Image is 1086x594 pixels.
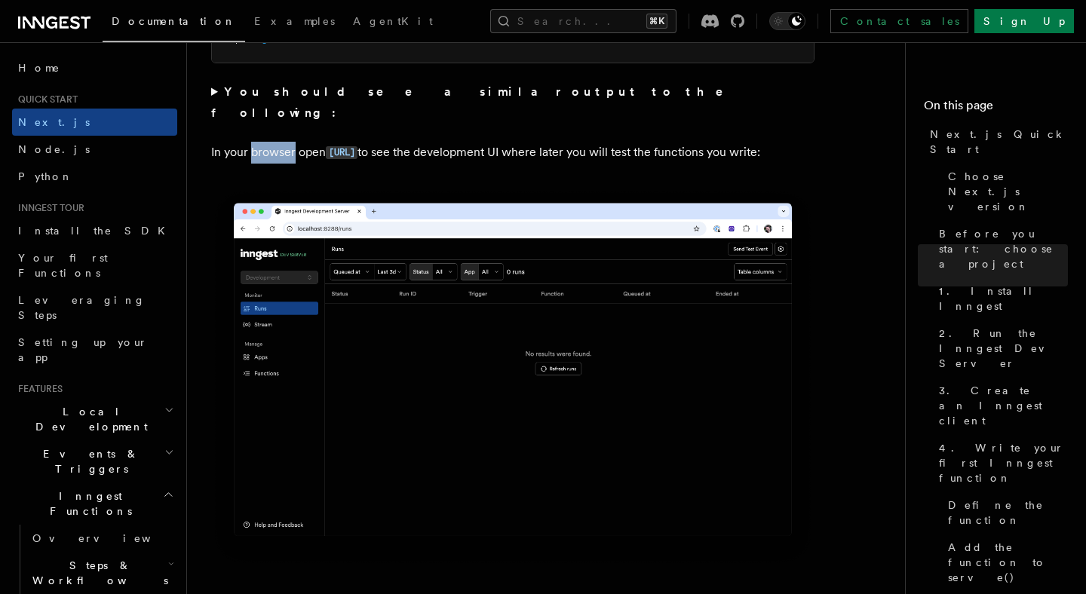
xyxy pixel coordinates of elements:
a: Contact sales [830,9,968,33]
a: Setting up your app [12,329,177,371]
span: AgentKit [353,15,433,27]
a: Sign Up [974,9,1074,33]
a: 3. Create an Inngest client [933,377,1068,434]
span: Next.js Quick Start [930,127,1068,157]
a: Documentation [103,5,245,42]
a: Choose Next.js version [942,163,1068,220]
span: Node.js [18,143,90,155]
a: Node.js [12,136,177,163]
a: [URL] [326,145,357,159]
span: Inngest Functions [12,488,163,519]
button: Local Development [12,398,177,440]
span: Steps & Workflows [26,558,168,588]
span: Inngest tour [12,202,84,214]
p: In your browser open to see the development UI where later you will test the functions you write: [211,142,814,164]
kbd: ⌘K [646,14,667,29]
span: Quick start [12,93,78,106]
a: Next.js [12,109,177,136]
span: 2. Run the Inngest Dev Server [939,326,1068,371]
a: Add the function to serve() [942,534,1068,591]
a: Overview [26,525,177,552]
code: [URL] [326,146,357,159]
button: Search...⌘K [490,9,676,33]
a: 2. Run the Inngest Dev Server [933,320,1068,377]
a: Home [12,54,177,81]
span: Features [12,383,63,395]
a: Next.js Quick Start [924,121,1068,163]
a: 4. Write your first Inngest function [933,434,1068,491]
span: Documentation [112,15,236,27]
span: Overview [32,532,188,544]
span: Install the SDK [18,225,174,237]
h4: On this page [924,96,1068,121]
span: Add the function to serve() [948,540,1068,585]
button: Toggle dark mode [769,12,805,30]
span: Leveraging Steps [18,294,146,321]
span: Events & Triggers [12,446,164,476]
span: Define the function [948,498,1068,528]
a: Define the function [942,491,1068,534]
span: 4. Write your first Inngest function [939,440,1068,485]
a: Your first Functions [12,244,177,286]
a: 1. Install Inngest [933,277,1068,320]
button: Inngest Functions [12,482,177,525]
a: Leveraging Steps [12,286,177,329]
img: Inngest Dev Server's 'Runs' tab with no data [211,188,814,567]
span: Next.js [18,116,90,128]
span: Before you start: choose a project [939,226,1068,271]
a: AgentKit [344,5,442,41]
span: Choose Next.js version [948,169,1068,214]
span: Setting up your app [18,336,148,363]
a: Python [12,163,177,190]
span: Your first Functions [18,252,108,279]
button: Steps & Workflows [26,552,177,594]
span: Local Development [12,404,164,434]
span: 3. Create an Inngest client [939,383,1068,428]
button: Events & Triggers [12,440,177,482]
span: Home [18,60,60,75]
span: Examples [254,15,335,27]
a: Install the SDK [12,217,177,244]
summary: You should see a similar output to the following: [211,81,814,124]
a: Examples [245,5,344,41]
span: Python [18,170,73,182]
span: 1. Install Inngest [939,283,1068,314]
a: Before you start: choose a project [933,220,1068,277]
strong: You should see a similar output to the following: [211,84,744,120]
